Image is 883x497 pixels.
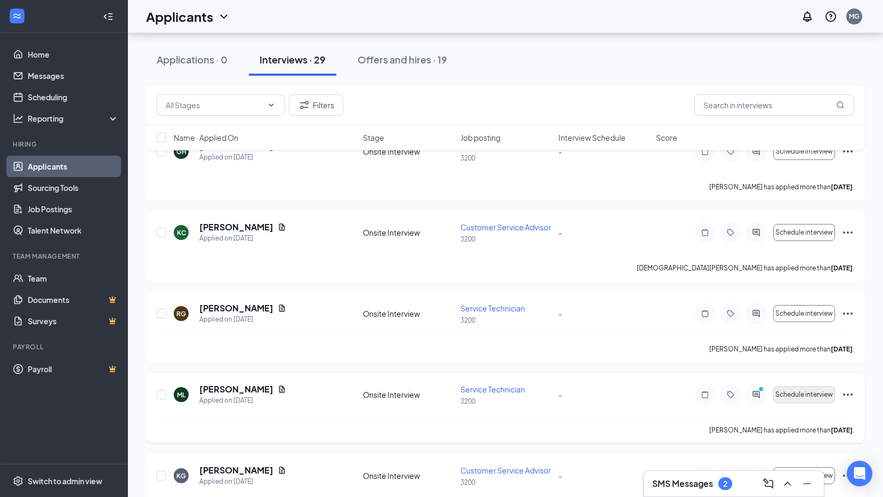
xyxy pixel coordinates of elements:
[358,53,447,66] div: Offers and hires · 19
[773,224,835,241] button: Schedule interview
[278,466,286,475] svg: Document
[28,65,119,86] a: Messages
[278,385,286,394] svg: Document
[217,10,230,23] svg: ChevronDown
[841,307,854,320] svg: Ellipses
[558,471,562,480] span: -
[750,390,763,399] svg: ActiveChat
[699,390,711,399] svg: Note
[723,479,727,488] div: 2
[831,183,853,191] b: [DATE]
[13,113,23,124] svg: Analysis
[199,464,273,476] h5: [PERSON_NAME]
[363,470,454,481] div: Onsite Interview
[199,233,286,244] div: Applied on [DATE]
[652,478,713,490] h3: SMS Messages
[177,228,186,237] div: KC
[773,305,835,322] button: Schedule interview
[166,99,263,111] input: All Stages
[798,475,815,492] button: Minimize
[709,426,854,435] p: [PERSON_NAME] has applied more than .
[260,53,326,66] div: Interviews · 29
[363,227,454,238] div: Onsite Interview
[775,310,833,317] span: Schedule interview
[460,132,500,143] span: Job posting
[460,478,552,487] p: 3200
[28,310,119,332] a: SurveysCrown
[831,264,853,272] b: [DATE]
[177,390,185,399] div: ML
[724,228,737,237] svg: Tag
[558,309,562,318] span: -
[28,358,119,380] a: PayrollCrown
[841,388,854,401] svg: Ellipses
[13,252,117,261] div: Team Management
[363,308,454,319] div: Onsite Interview
[13,476,23,486] svg: Settings
[709,182,854,191] p: [PERSON_NAME] has applied more than .
[724,309,737,318] svg: Tag
[656,132,677,143] span: Score
[750,228,763,237] svg: ActiveChat
[28,177,119,198] a: Sourcing Tools
[558,132,626,143] span: Interview Schedule
[773,386,835,403] button: Schedule interview
[278,304,286,312] svg: Document
[28,220,119,241] a: Talent Network
[781,477,794,490] svg: ChevronUp
[750,309,763,318] svg: ActiveChat
[800,477,813,490] svg: Minimize
[694,94,854,116] input: Search in interviews
[176,309,186,318] div: RG
[831,426,853,434] b: [DATE]
[836,101,845,109] svg: MagnifyingGlass
[28,113,119,124] div: Reporting
[267,101,276,109] svg: ChevronDown
[558,228,562,237] span: -
[637,263,854,272] p: [DEMOGRAPHIC_DATA][PERSON_NAME] has applied more than .
[157,53,228,66] div: Applications · 0
[699,228,711,237] svg: Note
[841,226,854,239] svg: Ellipses
[775,229,833,236] span: Schedule interview
[847,461,872,486] div: Open Intercom Messenger
[756,386,769,395] svg: PrimaryDot
[13,140,117,149] div: Hiring
[460,466,551,475] span: Customer Service Advisor
[146,7,213,26] h1: Applicants
[28,156,119,177] a: Applicants
[699,309,711,318] svg: Note
[460,303,525,313] span: Service Technician
[801,10,814,23] svg: Notifications
[13,342,117,351] div: Payroll
[28,44,119,65] a: Home
[460,384,525,394] span: Service Technician
[174,132,238,143] span: Name · Applied On
[12,11,22,21] svg: WorkstreamLogo
[28,476,102,486] div: Switch to admin view
[298,99,311,111] svg: Filter
[199,383,273,395] h5: [PERSON_NAME]
[28,198,119,220] a: Job Postings
[760,475,777,492] button: ComposeMessage
[103,11,114,22] svg: Collapse
[199,221,273,233] h5: [PERSON_NAME]
[199,395,286,406] div: Applied on [DATE]
[460,235,552,244] p: 3200
[824,10,837,23] svg: QuestionInfo
[460,222,551,232] span: Customer Service Advisor
[199,302,273,314] h5: [PERSON_NAME]
[289,94,343,116] button: Filter Filters
[709,344,854,354] p: [PERSON_NAME] has applied more than .
[199,314,286,325] div: Applied on [DATE]
[841,469,854,482] svg: Ellipses
[773,467,835,484] button: Schedule interview
[363,389,454,400] div: Onsite Interview
[28,268,119,289] a: Team
[779,475,796,492] button: ChevronUp
[831,345,853,353] b: [DATE]
[363,132,384,143] span: Stage
[460,316,552,325] p: 3200
[28,289,119,310] a: DocumentsCrown
[460,397,552,406] p: 3200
